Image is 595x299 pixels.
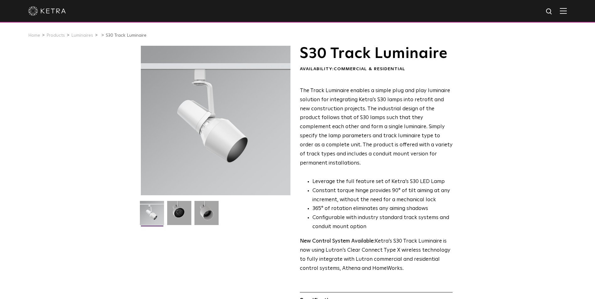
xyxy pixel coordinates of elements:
a: Products [46,33,65,38]
a: S30 Track Luminaire [106,33,146,38]
img: 9e3d97bd0cf938513d6e [194,201,219,230]
img: search icon [545,8,553,16]
li: Leverage the full feature set of Ketra’s S30 LED Lamp [312,177,453,186]
span: Commercial & Residential [334,67,405,71]
img: ketra-logo-2019-white [28,6,66,16]
p: Ketra’s S30 Track Luminaire is now using Lutron’s Clear Connect Type X wireless technology to ful... [300,237,453,273]
h1: S30 Track Luminaire [300,46,453,61]
strong: New Control System Available: [300,239,375,244]
a: Home [28,33,40,38]
img: Hamburger%20Nav.svg [560,8,567,14]
img: 3b1b0dc7630e9da69e6b [167,201,191,230]
li: 365° of rotation eliminates any aiming shadows [312,204,453,213]
div: Availability: [300,66,453,72]
li: Constant torque hinge provides 90° of tilt aiming at any increment, without the need for a mechan... [312,186,453,205]
span: The Track Luminaire enables a simple plug and play luminaire solution for integrating Ketra’s S30... [300,88,453,166]
img: S30-Track-Luminaire-2021-Web-Square [140,201,164,230]
li: Configurable with industry standard track systems and conduit mount option [312,213,453,232]
a: Luminaires [71,33,93,38]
